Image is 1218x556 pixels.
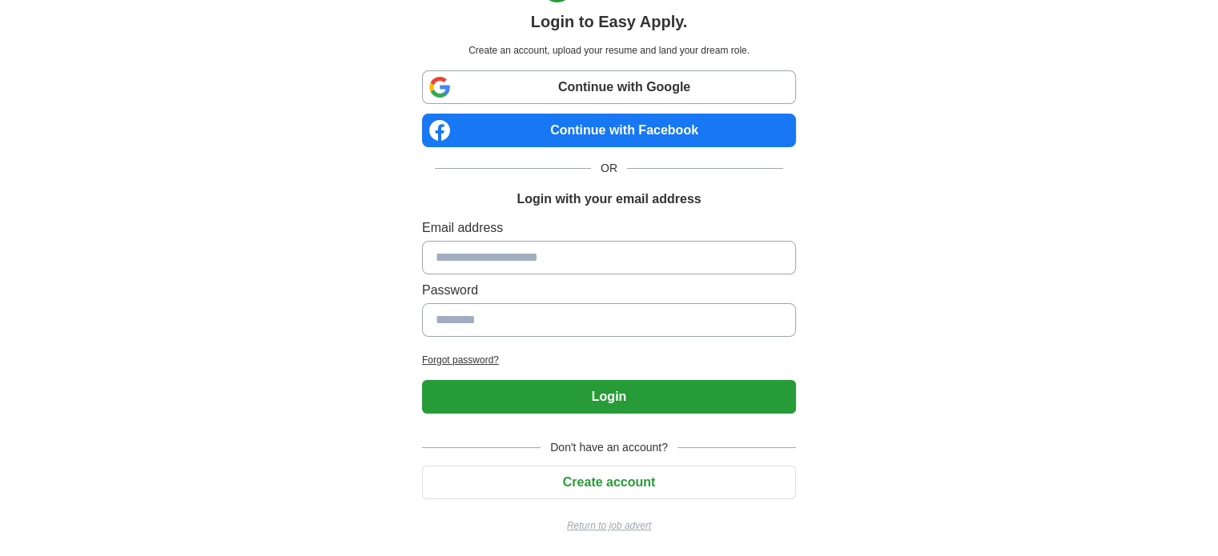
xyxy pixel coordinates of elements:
a: Return to job advert [422,518,796,533]
span: Don't have an account? [541,439,677,456]
label: Password [422,281,796,300]
a: Continue with Google [422,70,796,104]
button: Login [422,380,796,414]
label: Email address [422,218,796,238]
span: OR [591,160,627,177]
h1: Login to Easy Apply. [531,10,688,34]
a: Continue with Facebook [422,114,796,147]
h1: Login with your email address [517,190,701,209]
p: Create an account, upload your resume and land your dream role. [425,43,793,58]
a: Create account [422,475,796,489]
button: Create account [422,466,796,499]
a: Forgot password? [422,353,796,367]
